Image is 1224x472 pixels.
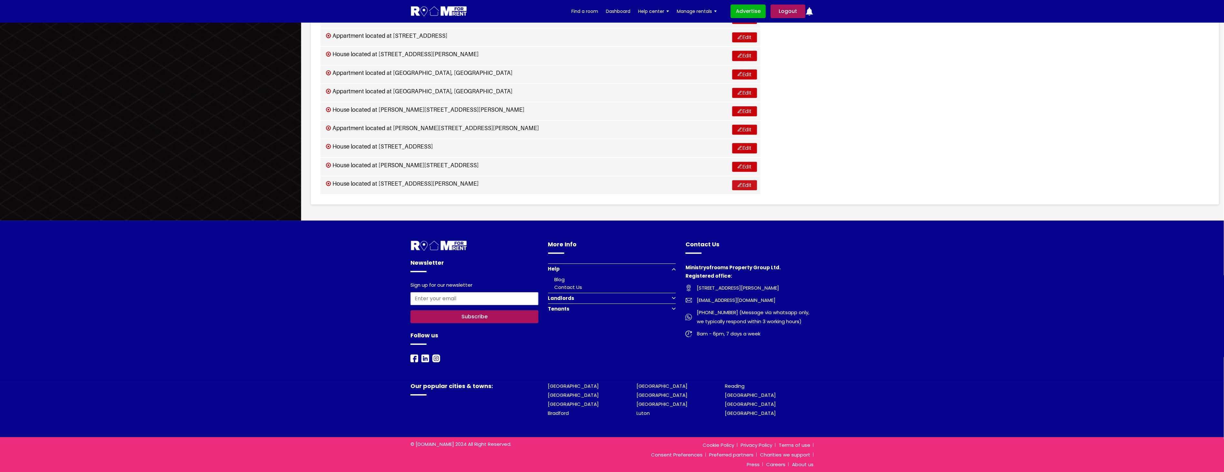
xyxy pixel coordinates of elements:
a: Preferred partners [706,451,757,458]
img: Room For Rent [410,354,418,362]
img: Edit [738,53,742,57]
a: Instagram [432,354,440,362]
a: Contact Us [555,284,582,291]
button: Landlords [548,293,676,303]
button: Tenants [548,303,676,314]
h4: Newsletter [410,258,538,272]
a: Charities we support [757,451,814,458]
h3: Appartment located at [GEOGRAPHIC_DATA], [GEOGRAPHIC_DATA] [326,69,512,77]
button: Help [548,263,676,274]
a: Privacy Policy [737,442,775,448]
a: [GEOGRAPHIC_DATA] [548,383,599,389]
h3: House located at [PERSON_NAME][STREET_ADDRESS] [326,162,479,169]
a: [STREET_ADDRESS][PERSON_NAME] [686,283,814,292]
h3: House located at [STREET_ADDRESS] [326,143,433,150]
img: Room For Rent [686,331,692,337]
img: Edit [738,35,742,39]
a: Find a room [571,6,598,16]
h4: Our popular cities & towns: [410,382,538,395]
label: Sign up for our newsletter [410,282,472,290]
a: [GEOGRAPHIC_DATA] [637,392,687,398]
img: Edit [738,146,742,150]
a: Edit [732,125,757,135]
a: Edit [732,106,757,116]
a: Reading [725,383,745,389]
img: Room For Rent [686,297,692,303]
img: Room For Rent [432,354,440,362]
a: LinkedIn [421,354,429,362]
img: Edit [738,109,742,113]
a: Edit [732,162,757,172]
p: © [DOMAIN_NAME] 2024 All Right Reserved. [410,440,538,448]
h3: Appartment located at [GEOGRAPHIC_DATA], [GEOGRAPHIC_DATA] [326,88,512,95]
span: [PHONE_NUMBER] (Message via whatsapp only, we typically respond within 3 working hours) [692,308,814,326]
img: Room For Rent [686,285,692,291]
a: [GEOGRAPHIC_DATA] [725,410,776,416]
a: Cookie Policy [699,442,737,448]
a: Edit [732,180,757,190]
img: Edit [738,90,742,95]
img: Edit [738,72,742,76]
h4: Ministryofrooms Property Group Ltd. Registered office: [686,263,814,283]
a: [GEOGRAPHIC_DATA] [548,401,599,407]
a: [PHONE_NUMBER] (Message via whatsapp only, we typically respond within 3 working hours) [686,308,814,326]
a: Dashboard [606,6,630,16]
a: Terms of use [775,442,814,448]
a: Manage rentals [677,6,717,16]
h4: Contact Us [686,240,814,254]
img: Edit [738,183,742,187]
img: Room For Rent [410,240,468,252]
a: About us [789,461,814,468]
a: Edit [732,69,757,79]
a: [GEOGRAPHIC_DATA] [637,401,687,407]
a: [GEOGRAPHIC_DATA] [637,383,687,389]
a: Blog [555,276,565,283]
a: Edit [732,88,757,98]
a: Edit [732,32,757,42]
a: Careers [763,461,789,468]
a: Edit [732,51,757,61]
a: Consent Preferences [648,451,706,458]
a: Facebook [410,354,418,362]
img: Edit [738,164,742,168]
h3: Appartment located at [PERSON_NAME][STREET_ADDRESS][PERSON_NAME] [326,125,539,132]
a: [EMAIL_ADDRESS][DOMAIN_NAME] [686,296,814,305]
img: ic-notification [805,7,814,15]
a: Help center [638,6,669,16]
a: Advertise [731,5,766,18]
img: Room For Rent [686,314,692,320]
a: [GEOGRAPHIC_DATA] [725,401,776,407]
span: [EMAIL_ADDRESS][DOMAIN_NAME] [692,296,775,305]
span: [STREET_ADDRESS][PERSON_NAME] [692,283,779,292]
h3: House located at [STREET_ADDRESS][PERSON_NAME] [326,180,479,187]
h3: Appartment located at [STREET_ADDRESS] [326,32,447,39]
a: Bradford [548,410,569,416]
span: 8am - 6pm, 7 days a week [692,329,760,338]
img: Room For Rent [421,354,429,362]
a: 8am - 6pm, 7 days a week [686,329,814,338]
h4: Follow us [410,331,538,345]
h4: More Info [548,240,676,254]
a: Press [744,461,763,468]
input: Enter your email [410,292,538,305]
a: Logout [771,5,805,18]
img: Edit [738,127,742,131]
h3: House located at [STREET_ADDRESS][PERSON_NAME] [326,51,479,58]
a: Luton [637,410,650,416]
a: [GEOGRAPHIC_DATA] [548,392,599,398]
a: Edit [732,143,757,153]
img: Logo for Room for Rent, featuring a welcoming design with a house icon and modern typography [410,5,468,17]
h3: House located at [PERSON_NAME][STREET_ADDRESS][PERSON_NAME] [326,106,524,113]
a: [GEOGRAPHIC_DATA] [725,392,776,398]
button: Subscribe [410,310,538,323]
